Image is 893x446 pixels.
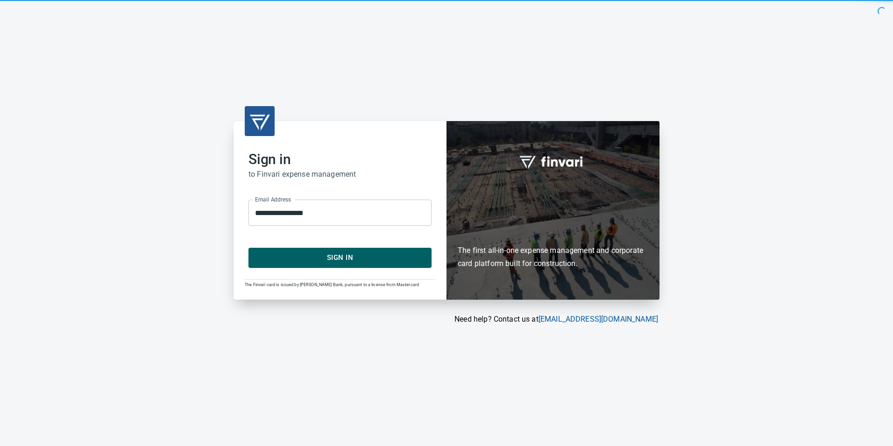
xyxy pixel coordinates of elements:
div: Finvari [446,121,659,299]
button: Sign In [248,248,432,267]
a: [EMAIL_ADDRESS][DOMAIN_NAME] [539,315,658,324]
span: The Finvari card is issued by [PERSON_NAME] Bank, pursuant to a license from Mastercard [245,282,419,287]
span: Sign In [259,252,421,264]
h6: to Finvari expense management [248,168,432,181]
img: fullword_logo_white.png [518,151,588,172]
img: transparent_logo.png [248,110,271,132]
h2: Sign in [248,151,432,168]
p: Need help? Contact us at [234,314,658,325]
h6: The first all-in-one expense management and corporate card platform built for construction. [458,190,648,270]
